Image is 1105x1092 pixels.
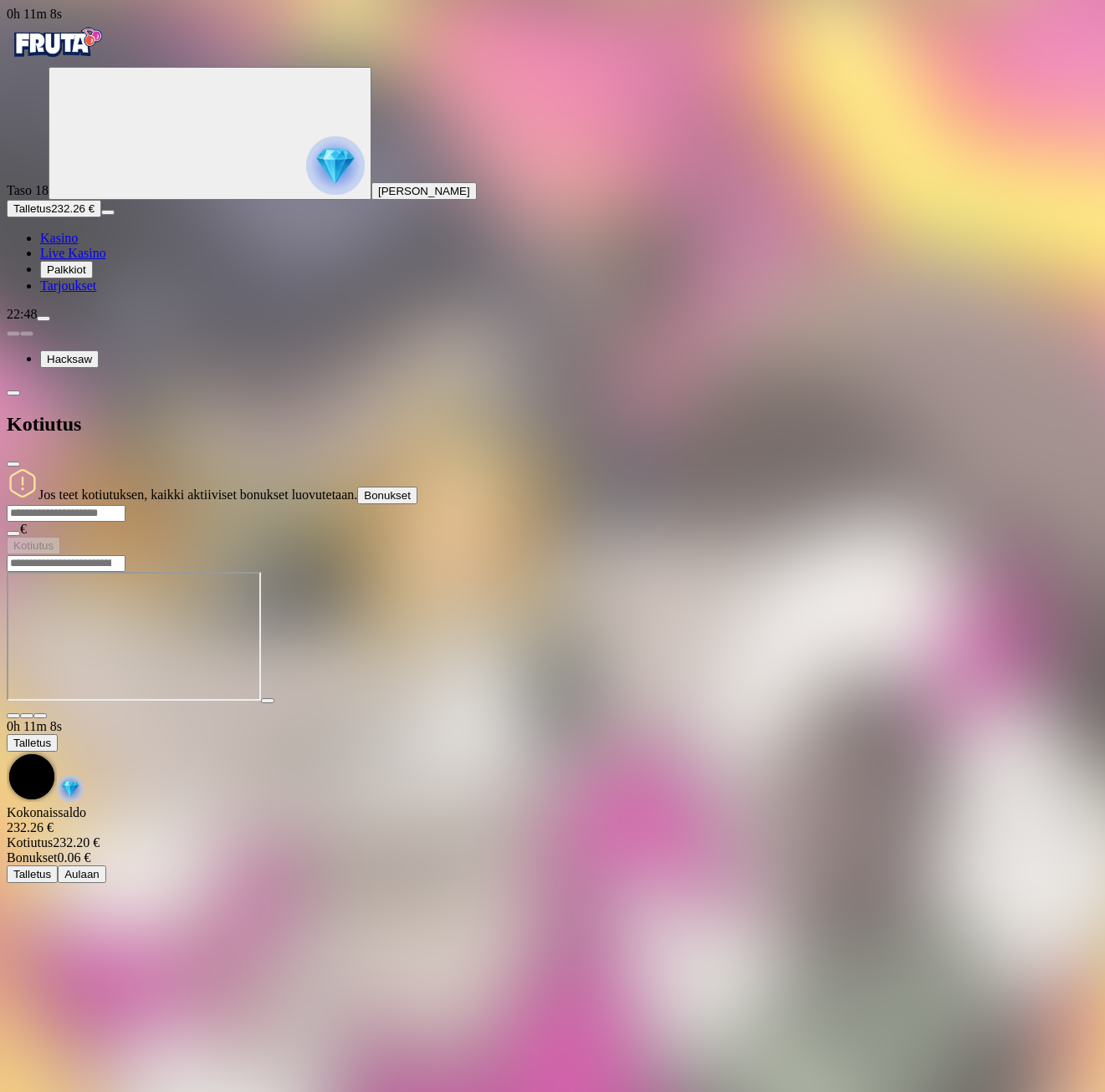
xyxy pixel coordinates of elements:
[7,820,1098,835] div: 232.26 €
[7,719,1098,805] div: Game menu
[7,713,20,718] button: close icon
[7,555,125,572] input: Search
[13,737,51,749] span: Talletus
[7,22,107,64] img: Fruta
[7,835,53,850] span: Kotiutus
[20,522,27,536] span: €
[7,835,1098,850] div: 232.20 €
[7,390,20,395] button: chevron-left icon
[40,278,96,293] a: gift-inverted iconTarjoukset
[40,350,99,368] button: Hacksaw
[40,231,78,245] span: Kasino
[38,487,357,502] span: Jos teet kotiutuksen, kaikki aktiiviset bonukset luovutetaan.
[7,462,20,467] button: close
[20,331,33,336] button: next slide
[40,231,78,245] a: diamond iconKasino
[7,331,20,336] button: prev slide
[371,182,477,200] button: [PERSON_NAME]
[7,413,1098,436] h2: Kotiutus
[7,572,261,701] iframe: Le King
[13,868,51,880] span: Talletus
[33,713,47,718] button: fullscreen icon
[7,850,57,865] span: Bonukset
[7,200,101,217] button: Talletusplus icon232.26 €
[7,183,49,197] span: Taso 18
[13,539,54,552] span: Kotiutus
[7,850,1098,865] div: 0.06 €
[357,487,417,504] button: Bonukset
[7,805,1098,883] div: Game menu content
[40,278,96,293] span: Tarjoukset
[40,261,93,278] button: reward iconPalkkiot
[306,136,365,195] img: reward progress
[7,307,37,321] span: 22:48
[47,263,86,276] span: Palkkiot
[51,202,95,215] span: 232.26 €
[40,246,106,260] a: poker-chip iconLive Kasino
[13,202,51,215] span: Talletus
[7,531,20,536] button: eye icon
[47,353,92,365] span: Hacksaw
[364,489,411,502] span: Bonukset
[101,210,115,215] button: menu
[7,22,1098,293] nav: Primary
[7,467,38,499] img: Notification icon
[7,805,1098,835] div: Kokonaissaldo
[57,775,84,802] img: reward-icon
[20,713,33,718] button: chevron-down icon
[58,865,106,883] button: Aulaan
[37,316,50,321] button: menu
[7,865,58,883] button: Talletus
[7,734,58,752] button: Talletus
[49,67,371,200] button: reward progress
[7,537,60,554] button: Kotiutus
[7,719,62,733] span: user session time
[261,698,274,703] button: play icon
[40,246,106,260] span: Live Kasino
[7,52,107,66] a: Fruta
[378,185,470,197] span: [PERSON_NAME]
[7,7,62,21] span: user session time
[64,868,100,880] span: Aulaan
